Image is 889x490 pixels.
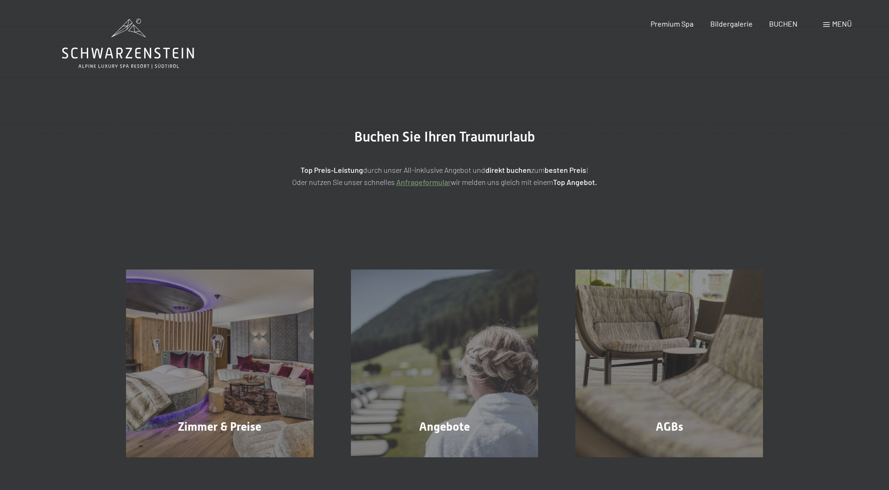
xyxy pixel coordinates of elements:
[656,420,683,433] span: AGBs
[485,165,531,174] strong: direkt buchen
[332,270,557,457] a: Buchung Angebote
[710,19,753,28] a: Bildergalerie
[178,420,261,433] span: Zimmer & Preise
[354,128,535,145] span: Buchen Sie Ihren Traumurlaub
[419,420,470,433] span: Angebote
[651,19,693,28] a: Premium Spa
[396,178,451,186] a: Anfrageformular
[107,270,332,457] a: Buchung Zimmer & Preise
[545,165,586,174] strong: besten Preis
[557,270,782,457] a: Buchung AGBs
[769,19,798,28] a: BUCHEN
[553,178,597,186] strong: Top Angebot.
[832,19,852,28] span: Menü
[211,164,678,188] p: durch unser All-inklusive Angebot und zum ! Oder nutzen Sie unser schnelles wir melden uns gleich...
[301,165,363,174] strong: Top Preis-Leistung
